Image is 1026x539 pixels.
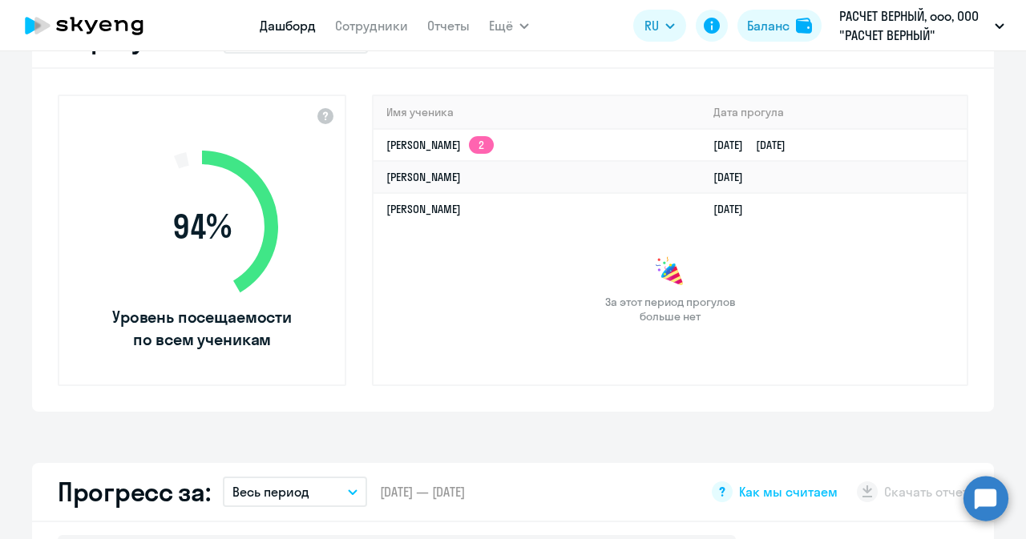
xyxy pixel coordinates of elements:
button: Ещё [489,10,529,42]
a: Сотрудники [335,18,408,34]
a: [PERSON_NAME] [386,170,461,184]
span: 94 % [110,207,294,246]
th: Дата прогула [701,96,967,129]
th: Имя ученика [374,96,701,129]
a: [PERSON_NAME] [386,202,461,216]
a: [DATE] [713,202,756,216]
span: Как мы считаем [739,483,838,501]
div: Баланс [747,16,790,35]
span: За этот период прогулов больше нет [603,295,737,324]
button: Весь период [223,477,367,507]
span: Уровень посещаемости по всем ученикам [110,306,294,351]
p: РАСЧЕТ ВЕРНЫЙ, ооо, ООО "РАСЧЕТ ВЕРНЫЙ" [839,6,988,45]
a: Отчеты [427,18,470,34]
img: balance [796,18,812,34]
a: [PERSON_NAME]2 [386,138,494,152]
span: Ещё [489,16,513,35]
h2: Прогресс за: [58,476,210,508]
button: Балансbalance [737,10,822,42]
span: RU [644,16,659,35]
app-skyeng-badge: 2 [469,136,494,154]
button: РАСЧЕТ ВЕРНЫЙ, ооо, ООО "РАСЧЕТ ВЕРНЫЙ" [831,6,1012,45]
p: Весь период [232,482,309,501]
button: RU [633,10,686,42]
img: congrats [654,256,686,288]
a: Дашборд [260,18,316,34]
a: [DATE] [713,170,756,184]
a: [DATE][DATE] [713,138,798,152]
span: [DATE] — [DATE] [380,483,465,501]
